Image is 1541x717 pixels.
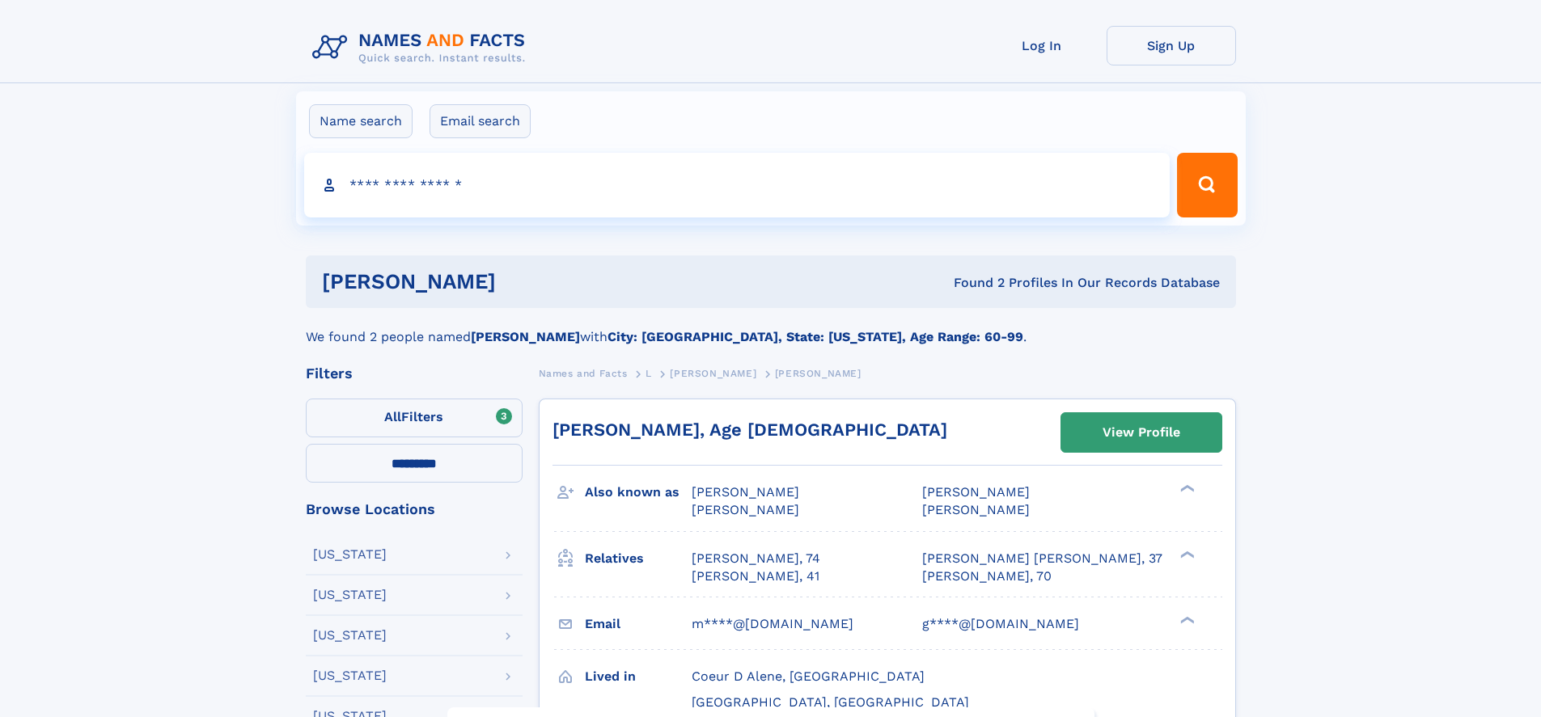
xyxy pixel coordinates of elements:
[313,669,387,682] div: [US_STATE]
[585,663,692,690] h3: Lived in
[1103,414,1180,451] div: View Profile
[313,548,387,561] div: [US_STATE]
[471,329,580,344] b: [PERSON_NAME]
[670,363,756,383] a: [PERSON_NAME]
[585,479,692,506] h3: Also known as
[306,502,523,517] div: Browse Locations
[725,274,1220,292] div: Found 2 Profiles In Our Records Database
[977,26,1107,65] a: Log In
[1176,549,1196,559] div: ❯
[646,368,652,379] span: L
[306,366,523,381] div: Filters
[306,26,539,70] img: Logo Names and Facts
[775,368,862,379] span: [PERSON_NAME]
[309,104,413,138] label: Name search
[585,610,692,638] h3: Email
[692,484,799,500] span: [PERSON_NAME]
[922,502,1030,517] span: [PERSON_NAME]
[922,550,1162,567] a: [PERSON_NAME] [PERSON_NAME], 37
[1176,483,1196,494] div: ❯
[646,363,652,383] a: L
[585,545,692,572] h3: Relatives
[430,104,531,138] label: Email search
[608,329,1023,344] b: City: [GEOGRAPHIC_DATA], State: [US_STATE], Age Range: 60-99
[1061,413,1221,452] a: View Profile
[1177,153,1237,217] button: Search Button
[692,550,820,567] a: [PERSON_NAME], 74
[922,484,1030,500] span: [PERSON_NAME]
[306,399,523,437] label: Filters
[313,588,387,601] div: [US_STATE]
[692,694,969,710] span: [GEOGRAPHIC_DATA], [GEOGRAPHIC_DATA]
[922,567,1052,585] a: [PERSON_NAME], 70
[692,668,925,684] span: Coeur D Alene, [GEOGRAPHIC_DATA]
[384,409,401,424] span: All
[322,272,725,292] h1: [PERSON_NAME]
[1176,614,1196,625] div: ❯
[304,153,1171,217] input: search input
[313,629,387,642] div: [US_STATE]
[670,368,756,379] span: [PERSON_NAME]
[539,363,628,383] a: Names and Facts
[692,567,819,585] a: [PERSON_NAME], 41
[552,420,947,440] a: [PERSON_NAME], Age [DEMOGRAPHIC_DATA]
[692,502,799,517] span: [PERSON_NAME]
[306,308,1236,347] div: We found 2 people named with .
[1107,26,1236,65] a: Sign Up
